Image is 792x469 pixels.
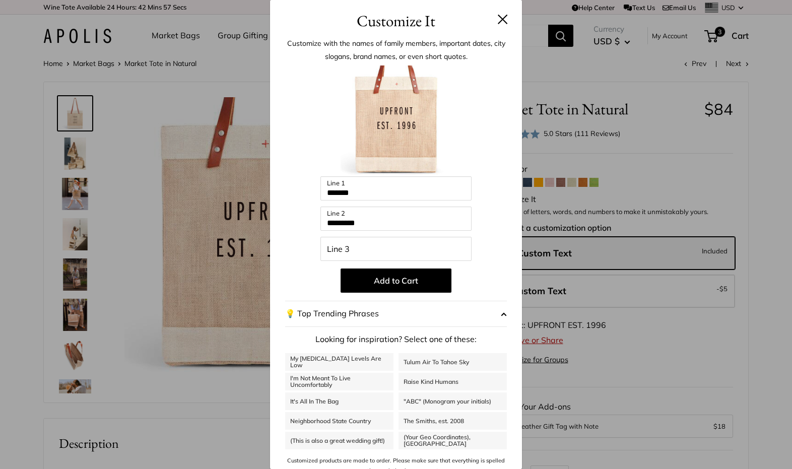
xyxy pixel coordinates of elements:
h3: Customize It [285,9,507,33]
img: customizer-prod [341,65,451,176]
a: "ABC" (Monogram your initials) [399,392,507,410]
a: Raise Kind Humans [399,373,507,390]
a: (This is also a great wedding gift!) [285,432,393,449]
button: 💡 Top Trending Phrases [285,301,507,327]
a: My [MEDICAL_DATA] Levels Are Low [285,353,393,371]
a: It's All In The Bag [285,392,393,410]
a: The Smiths, est. 2008 [399,412,507,430]
button: Add to Cart [341,269,451,293]
a: (Your Geo Coordinates), [GEOGRAPHIC_DATA] [399,432,507,449]
p: Customize with the names of family members, important dates, city slogans, brand names, or even s... [285,37,507,63]
a: Neighborhood State Country [285,412,393,430]
a: Tulum Air To Tahoe Sky [399,353,507,371]
p: Looking for inspiration? Select one of these: [285,332,507,347]
a: I'm Not Meant To Live Uncomfortably [285,373,393,390]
